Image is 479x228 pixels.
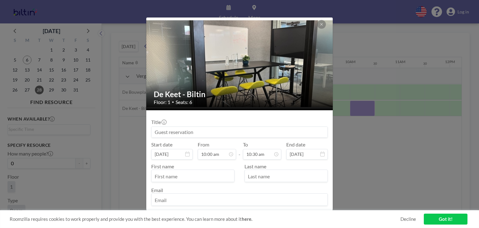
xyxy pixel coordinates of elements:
label: From [198,141,209,148]
label: Title [151,119,166,125]
input: Email [152,195,327,206]
label: End date [286,141,305,148]
label: Last name [244,163,266,169]
span: Roomzilla requires cookies to work properly and provide you with the best experience. You can lea... [10,216,400,222]
span: - [239,144,240,157]
a: here. [242,216,252,222]
img: 537.jpeg [146,20,333,107]
input: First name [152,171,234,182]
label: To [243,141,248,148]
input: Last name [245,171,327,182]
label: Start date [151,141,172,148]
input: Guest reservation [152,127,327,137]
label: First name [151,163,174,169]
h2: De Keet - Biltin [154,90,326,99]
label: Email [151,187,163,193]
span: Floor: 1 [154,99,170,105]
span: Seats: 6 [176,99,192,105]
a: Got it! [424,214,467,225]
span: • [172,100,174,104]
a: Decline [400,216,416,222]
